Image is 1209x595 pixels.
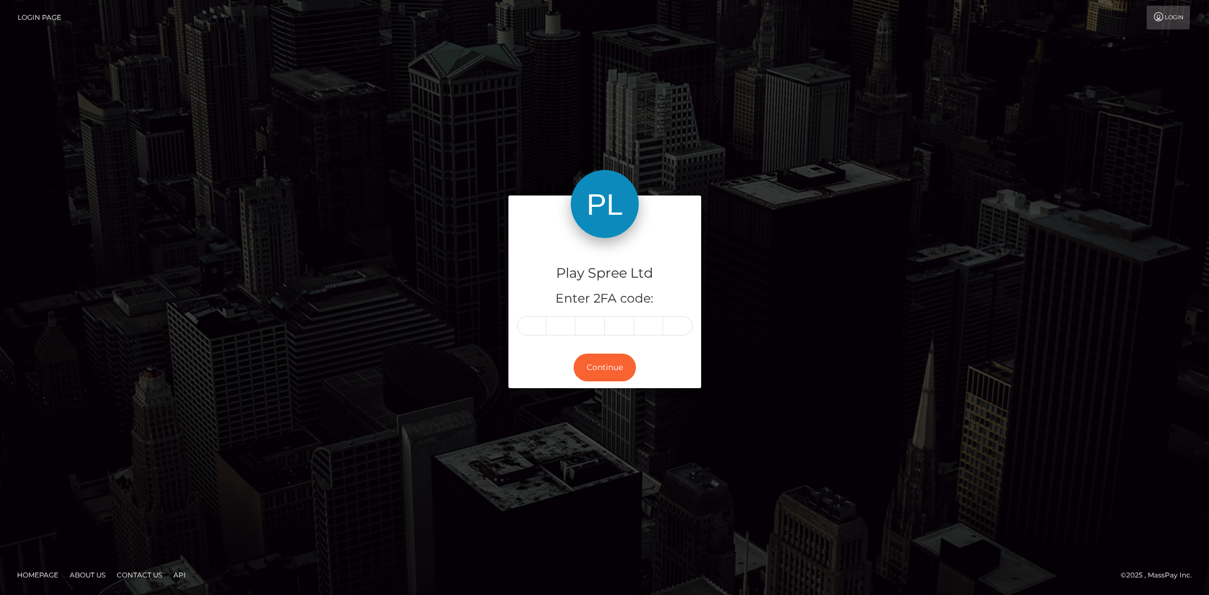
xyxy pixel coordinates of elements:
button: Continue [574,354,636,381]
div: © 2025 , MassPay Inc. [1121,569,1200,581]
h4: Play Spree Ltd [517,263,693,283]
a: Homepage [12,566,63,584]
a: API [169,566,190,584]
img: Play Spree Ltd [571,170,639,238]
a: Login [1147,6,1190,29]
a: Contact Us [112,566,167,584]
a: Login Page [18,6,61,29]
h5: Enter 2FA code: [517,290,693,308]
a: About Us [65,566,110,584]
